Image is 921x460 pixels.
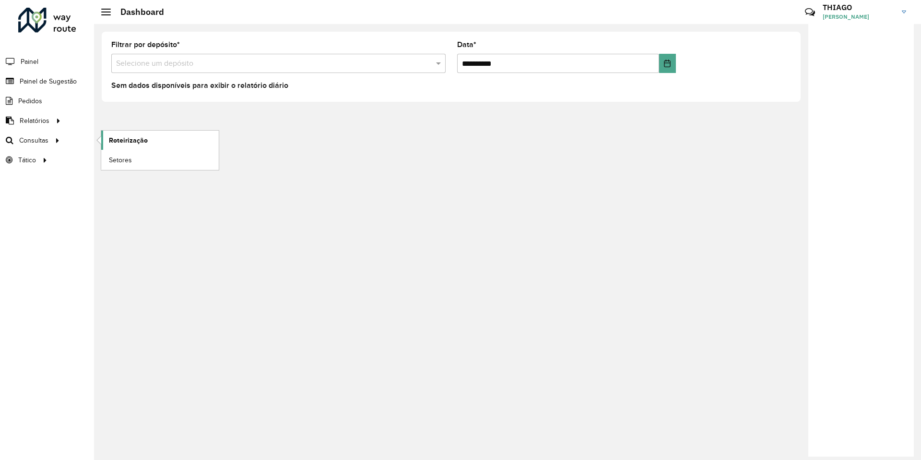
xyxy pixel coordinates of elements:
[20,76,77,86] span: Painel de Sugestão
[111,39,180,50] label: Filtrar por depósito
[800,2,820,23] a: Contato Rápido
[20,116,49,126] span: Relatórios
[659,54,676,73] button: Choose Date
[109,135,148,145] span: Roteirização
[18,96,42,106] span: Pedidos
[457,39,476,50] label: Data
[823,12,895,21] span: [PERSON_NAME]
[101,150,219,169] a: Setores
[111,7,164,17] h2: Dashboard
[101,131,219,150] a: Roteirização
[21,57,38,67] span: Painel
[111,80,288,91] label: Sem dados disponíveis para exibir o relatório diário
[19,135,48,145] span: Consultas
[823,3,895,12] h3: THIAGO
[109,155,132,165] span: Setores
[18,155,36,165] span: Tático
